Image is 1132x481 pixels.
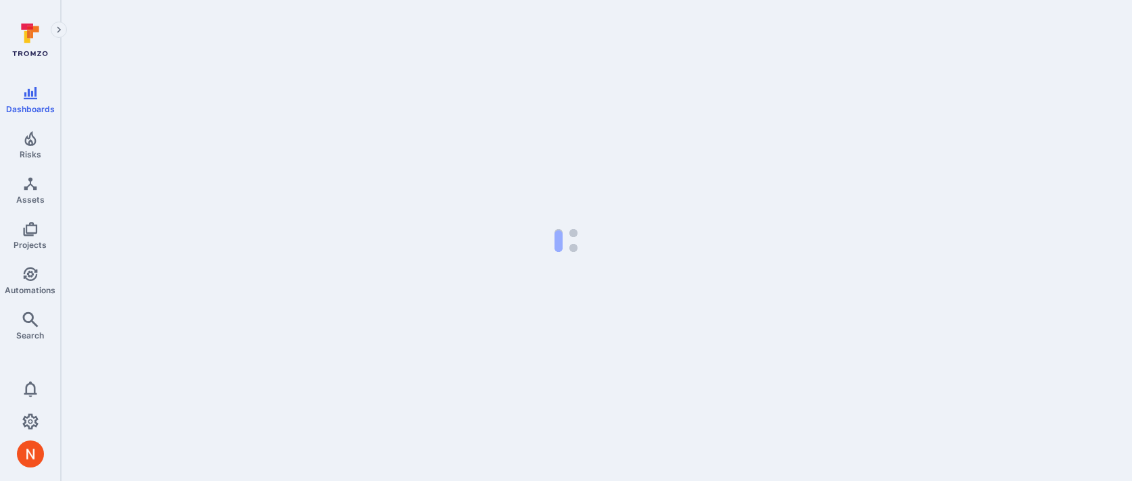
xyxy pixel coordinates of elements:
[17,440,44,467] img: ACg8ocIprwjrgDQnDsNSk9Ghn5p5-B8DpAKWoJ5Gi9syOE4K59tr4Q=s96-c
[16,330,44,340] span: Search
[20,149,41,159] span: Risks
[5,285,55,295] span: Automations
[51,22,67,38] button: Expand navigation menu
[16,195,45,205] span: Assets
[6,104,55,114] span: Dashboards
[54,24,64,36] i: Expand navigation menu
[17,440,44,467] div: Neeren Patki
[14,240,47,250] span: Projects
